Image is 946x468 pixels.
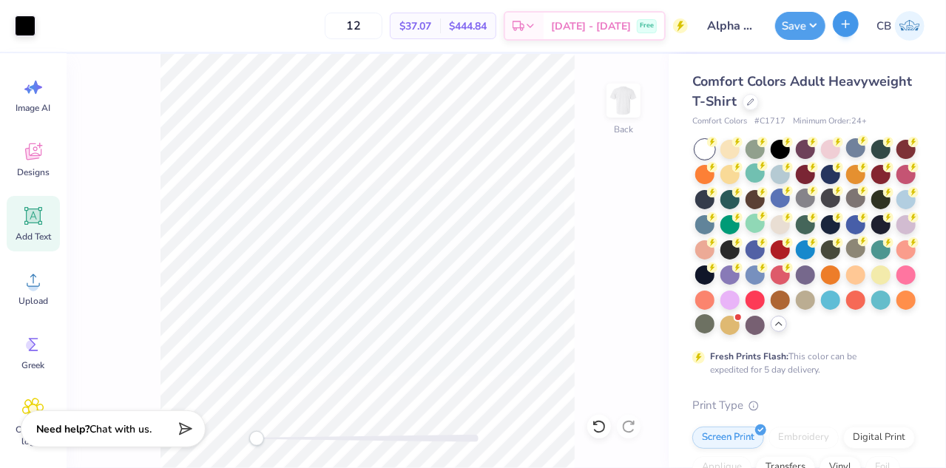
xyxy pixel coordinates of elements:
[9,424,58,447] span: Clipart & logos
[895,11,925,41] img: Cammie Bliss
[768,427,839,449] div: Embroidery
[695,11,768,41] input: Untitled Design
[710,350,892,376] div: This color can be expedited for 5 day delivery.
[449,18,487,34] span: $444.84
[793,115,867,128] span: Minimum Order: 24 +
[22,359,45,371] span: Greek
[692,115,747,128] span: Comfort Colors
[89,422,152,436] span: Chat with us.
[843,427,915,449] div: Digital Print
[692,427,764,449] div: Screen Print
[36,422,89,436] strong: Need help?
[692,72,912,110] span: Comfort Colors Adult Heavyweight T-Shirt
[614,123,633,136] div: Back
[870,11,931,41] a: CB
[18,295,48,307] span: Upload
[551,18,631,34] span: [DATE] - [DATE]
[876,18,891,35] span: CB
[17,166,50,178] span: Designs
[399,18,431,34] span: $37.07
[325,13,382,39] input: – –
[710,350,788,362] strong: Fresh Prints Flash:
[640,21,654,31] span: Free
[775,12,825,40] button: Save
[754,115,785,128] span: # C1717
[609,86,638,115] img: Back
[16,102,51,114] span: Image AI
[692,397,916,414] div: Print Type
[249,431,264,446] div: Accessibility label
[16,231,51,243] span: Add Text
